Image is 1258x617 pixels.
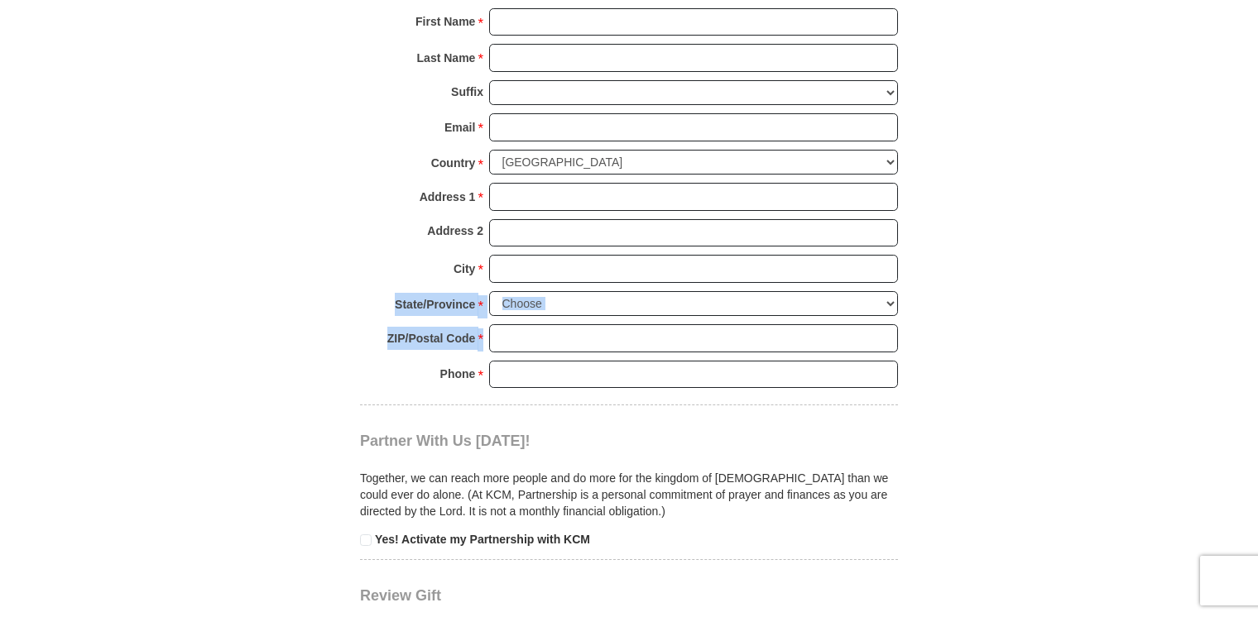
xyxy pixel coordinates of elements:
span: Review Gift [360,587,441,604]
strong: State/Province [395,293,475,316]
strong: Suffix [451,80,483,103]
p: Together, we can reach more people and do more for the kingdom of [DEMOGRAPHIC_DATA] than we coul... [360,470,898,519]
span: Partner With Us [DATE]! [360,433,531,449]
strong: ZIP/Postal Code [387,327,476,350]
strong: Address 2 [427,219,483,242]
strong: Last Name [417,46,476,69]
strong: Email [444,116,475,139]
strong: City [454,257,475,280]
strong: Yes! Activate my Partnership with KCM [375,533,590,546]
strong: Phone [440,362,476,385]
strong: First Name [415,10,475,33]
strong: Address 1 [420,185,476,208]
strong: Country [431,151,476,175]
